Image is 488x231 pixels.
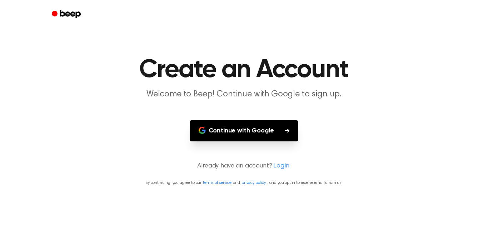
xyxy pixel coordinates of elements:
[273,161,289,171] a: Login
[203,181,231,185] a: terms of service
[241,181,266,185] a: privacy policy
[107,89,381,100] p: Welcome to Beep! Continue with Google to sign up.
[9,180,479,186] p: By continuing, you agree to our and , and you opt in to receive emails from us.
[9,161,479,171] p: Already have an account?
[47,7,87,21] a: Beep
[61,57,427,83] h1: Create an Account
[190,120,298,141] button: Continue with Google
